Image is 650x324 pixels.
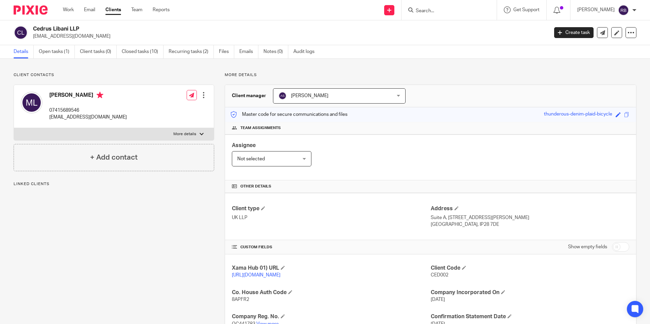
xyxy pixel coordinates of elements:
p: [PERSON_NAME] [577,6,615,13]
p: Suite A, [STREET_ADDRESS][PERSON_NAME] [431,214,629,221]
h4: CUSTOM FIELDS [232,245,430,250]
i: Primary [97,92,103,98]
a: Emails [239,45,258,58]
p: More details [225,72,636,78]
a: Work [63,6,74,13]
span: Assignee [232,143,256,148]
a: Create task [554,27,594,38]
a: Notes (0) [263,45,288,58]
a: Recurring tasks (2) [169,45,214,58]
a: [URL][DOMAIN_NAME] [232,273,280,277]
p: Master code for secure communications and files [230,111,347,118]
p: More details [173,131,196,137]
span: [DATE] [431,297,445,302]
a: Reports [153,6,170,13]
span: [PERSON_NAME] [291,93,328,98]
input: Search [415,8,476,14]
h4: Company Incorporated On [431,289,629,296]
h4: Confirmation Statement Date [431,313,629,320]
h4: Co. House Auth Code [232,289,430,296]
span: Get Support [513,7,540,12]
img: svg%3E [21,92,42,113]
span: Team assignments [240,125,281,131]
span: CED002 [431,273,448,277]
h4: Address [431,205,629,212]
h4: + Add contact [90,152,138,163]
a: Audit logs [293,45,320,58]
a: Client tasks (0) [80,45,117,58]
p: [EMAIL_ADDRESS][DOMAIN_NAME] [33,33,544,40]
p: Linked clients [14,181,214,187]
a: Details [14,45,34,58]
h4: [PERSON_NAME] [49,92,127,100]
a: Clients [105,6,121,13]
label: Show empty fields [568,244,607,250]
img: svg%3E [14,25,28,40]
a: Email [84,6,95,13]
span: Other details [240,184,271,189]
span: Not selected [237,157,265,161]
h4: Client Code [431,265,629,272]
img: Pixie [14,5,48,15]
span: 8APFR2 [232,297,249,302]
p: [GEOGRAPHIC_DATA], IP28 7DE [431,221,629,228]
h3: Client manager [232,92,266,99]
h2: Cedrus Libani LLP [33,25,442,33]
p: Client contacts [14,72,214,78]
p: [EMAIL_ADDRESS][DOMAIN_NAME] [49,114,127,121]
h4: Company Reg. No. [232,313,430,320]
div: thunderous-denim-plaid-bicycle [544,111,612,119]
a: Team [131,6,142,13]
a: Closed tasks (10) [122,45,164,58]
p: UK LLP [232,214,430,221]
img: svg%3E [618,5,629,16]
img: svg%3E [278,92,287,100]
h4: Client type [232,205,430,212]
a: Files [219,45,234,58]
a: Open tasks (1) [39,45,75,58]
h4: Xama Hub 01) URL [232,265,430,272]
p: 07415689546 [49,107,127,114]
